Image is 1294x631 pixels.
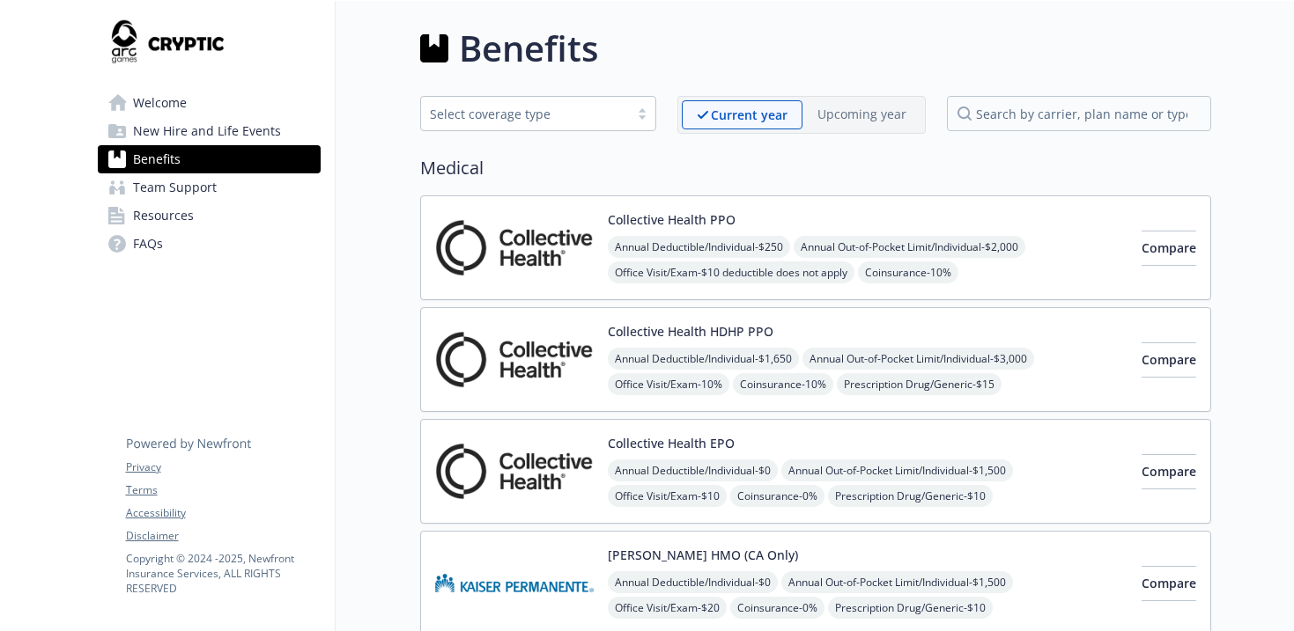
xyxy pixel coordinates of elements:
a: Terms [126,482,320,498]
span: Welcome [133,89,187,117]
a: Benefits [98,145,321,173]
a: Team Support [98,173,321,202]
p: Upcoming year [817,105,906,123]
span: Upcoming year [802,100,921,129]
button: Collective Health PPO [608,210,736,229]
button: Compare [1142,231,1196,266]
span: Annual Out-of-Pocket Limit/Individual - $1,500 [781,571,1013,593]
a: Accessibility [126,505,320,521]
h1: Benefits [459,22,598,75]
span: Compare [1142,463,1196,480]
span: Resources [133,202,194,230]
span: Annual Out-of-Pocket Limit/Individual - $1,500 [781,459,1013,481]
span: Coinsurance - 10% [733,373,833,395]
span: Compare [1142,239,1196,256]
img: Collective Health, Inc. carrier logo [435,322,594,397]
span: Team Support [133,173,217,202]
a: New Hire and Life Events [98,117,321,145]
button: [PERSON_NAME] HMO (CA Only) [608,546,798,564]
span: Annual Deductible/Individual - $0 [608,459,778,481]
span: FAQs [133,230,163,258]
h2: Medical [420,155,1211,181]
button: Compare [1142,454,1196,489]
a: FAQs [98,230,321,258]
a: Disclaimer [126,528,320,544]
span: Benefits [133,145,181,173]
span: Office Visit/Exam - $10 [608,485,727,507]
span: Annual Deductible/Individual - $1,650 [608,348,799,370]
span: Prescription Drug/Generic - $15 [837,373,1002,395]
span: Coinsurance - 0% [730,485,824,507]
div: Select coverage type [430,105,620,123]
span: Annual Deductible/Individual - $0 [608,571,778,593]
img: Collective Health, Inc. carrier logo [435,434,594,509]
span: Office Visit/Exam - $10 deductible does not apply [608,261,854,283]
span: Coinsurance - 0% [730,597,824,619]
button: Collective Health EPO [608,434,735,452]
img: Kaiser Permanente Insurance Company carrier logo [435,546,594,620]
a: Welcome [98,89,321,117]
span: Prescription Drug/Generic - $10 [828,597,993,619]
span: New Hire and Life Events [133,117,281,145]
img: Collective Health, Inc. carrier logo [435,210,594,285]
span: Prescription Drug/Generic - $10 [828,485,993,507]
p: Copyright © 2024 - 2025 , Newfront Insurance Services, ALL RIGHTS RESERVED [126,551,320,596]
a: Privacy [126,459,320,475]
span: Compare [1142,575,1196,591]
span: Office Visit/Exam - 10% [608,373,729,395]
span: Annual Deductible/Individual - $250 [608,236,790,258]
a: Resources [98,202,321,230]
button: Compare [1142,342,1196,378]
button: Compare [1142,566,1196,601]
span: Compare [1142,351,1196,368]
p: Current year [711,106,787,124]
input: search by carrier, plan name or type [947,96,1211,131]
span: Coinsurance - 10% [858,261,958,283]
span: Annual Out-of-Pocket Limit/Individual - $2,000 [794,236,1025,258]
span: Office Visit/Exam - $20 [608,597,727,619]
span: Annual Out-of-Pocket Limit/Individual - $3,000 [802,348,1034,370]
button: Collective Health HDHP PPO [608,322,773,341]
